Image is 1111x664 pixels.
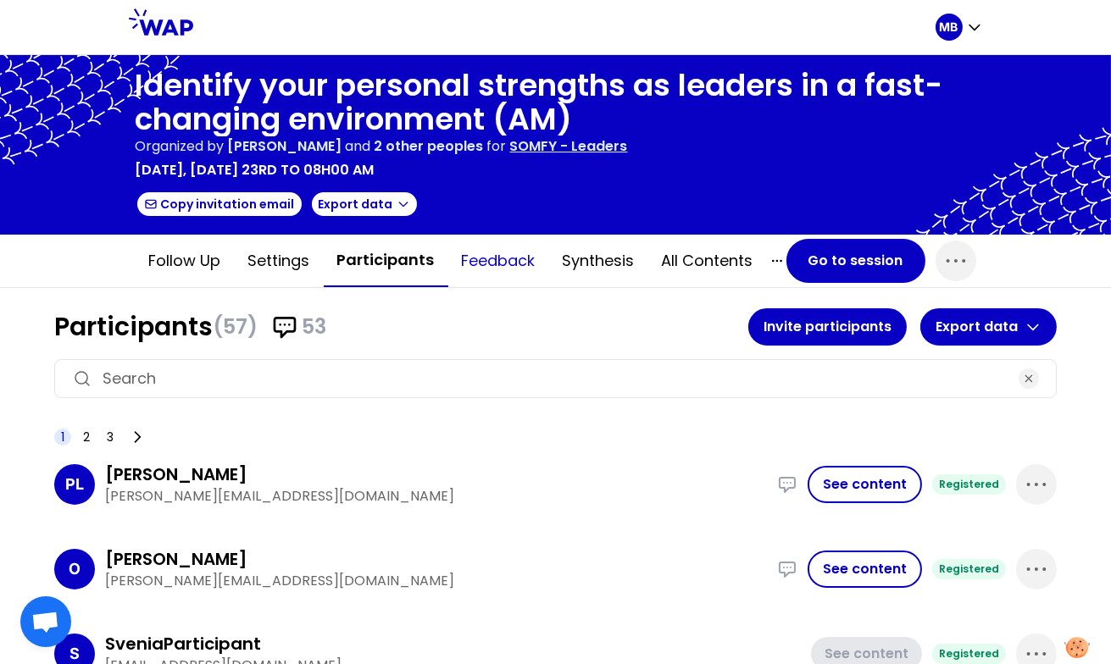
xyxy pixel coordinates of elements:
button: See content [808,466,922,503]
div: Registered [932,474,1006,495]
button: Feedback [448,235,549,286]
p: [PERSON_NAME][EMAIL_ADDRESS][DOMAIN_NAME] [105,486,767,506]
p: Organized by [136,136,225,157]
div: Registered [932,559,1006,579]
h3: [PERSON_NAME] [105,547,247,571]
button: See content [808,551,922,588]
p: SOMFY - Leaders [510,136,628,157]
span: 53 [302,313,326,340]
span: 2 [83,429,90,445]
div: Ouvrir le chat [20,596,71,647]
p: MB [940,19,958,36]
button: Go to session [786,239,925,283]
button: MB [936,14,983,41]
div: Registered [932,644,1006,664]
button: Participants [324,235,448,287]
button: Settings [235,235,324,286]
input: Search [103,367,1008,390]
p: and [228,136,484,157]
button: Copy invitation email [136,191,303,218]
button: Invite participants [748,308,907,346]
p: for [487,136,507,157]
button: All contents [648,235,767,286]
button: Export data [310,191,419,218]
button: Export data [920,308,1057,346]
span: (57) [213,313,258,340]
button: Synthesis [549,235,648,286]
span: 3 [107,429,114,445]
h3: SveniaParticipant [105,632,261,656]
h1: Identify your personal strengths as leaders in a fast-changing environment (AM) [136,69,976,136]
span: [PERSON_NAME] [228,136,342,156]
span: 1 [61,429,64,445]
h1: Participants [54,312,748,342]
p: O [69,557,81,581]
p: PL [65,473,84,496]
p: [PERSON_NAME][EMAIL_ADDRESS][DOMAIN_NAME] [105,571,767,591]
h3: [PERSON_NAME] [105,462,247,486]
span: 2 other peoples [375,136,484,156]
p: [DATE], [DATE] 23rd to 08h00 am [136,160,375,180]
button: Follow up [136,235,235,286]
